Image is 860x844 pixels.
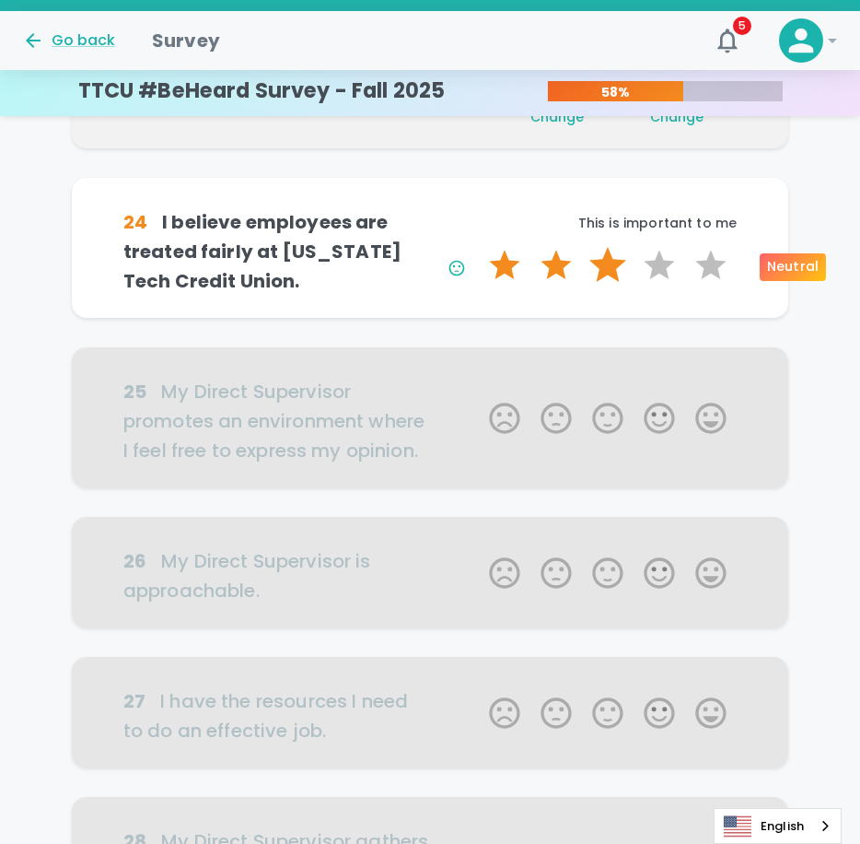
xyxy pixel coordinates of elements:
[650,108,704,126] span: Change
[733,17,751,35] span: 5
[714,808,842,844] div: Language
[530,108,585,126] span: Change
[705,18,750,63] button: 5
[123,207,430,296] h6: I believe employees are treated fairly at [US_STATE] Tech Credit Union.
[714,808,842,844] aside: Language selected: English
[760,253,826,281] div: Neutral
[430,214,737,232] p: This is important to me
[123,207,147,237] div: 24
[548,83,684,101] p: 58%
[152,26,220,55] h1: Survey
[78,78,446,104] h4: TTCU #BeHeard Survey - Fall 2025
[22,29,115,52] button: Go back
[715,809,841,843] a: English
